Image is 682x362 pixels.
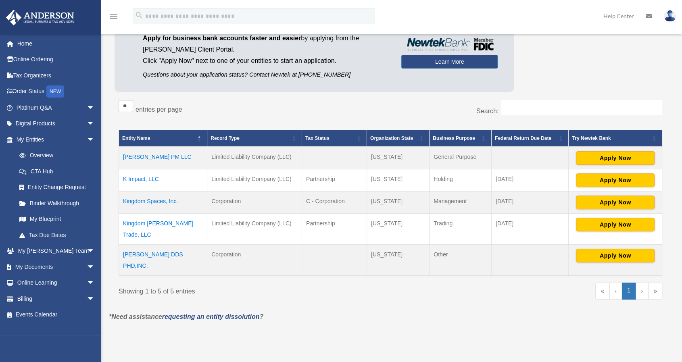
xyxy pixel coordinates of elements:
[119,130,207,147] th: Entity Name: Activate to invert sorting
[576,218,655,231] button: Apply Now
[109,11,119,21] i: menu
[6,100,107,116] a: Platinum Q&Aarrow_drop_down
[6,259,107,275] a: My Documentsarrow_drop_down
[207,169,302,191] td: Limited Liability Company (LLC)
[207,213,302,244] td: Limited Liability Company (LLC)
[430,191,492,213] td: Management
[367,147,429,169] td: [US_STATE]
[6,307,107,323] a: Events Calendar
[119,169,207,191] td: K Impact, LLC
[302,191,367,213] td: C - Corporation
[119,213,207,244] td: Kingdom [PERSON_NAME] Trade, LLC
[87,116,103,132] span: arrow_drop_down
[143,55,389,67] p: Click "Apply Now" next to one of your entities to start an application.
[6,131,103,148] a: My Entitiesarrow_drop_down
[576,196,655,209] button: Apply Now
[491,213,569,244] td: [DATE]
[430,169,492,191] td: Holding
[87,259,103,275] span: arrow_drop_down
[87,243,103,260] span: arrow_drop_down
[302,169,367,191] td: Partnership
[401,55,498,69] a: Learn More
[430,244,492,276] td: Other
[207,130,302,147] th: Record Type: Activate to sort
[87,291,103,307] span: arrow_drop_down
[119,147,207,169] td: [PERSON_NAME] PM LLC
[491,191,569,213] td: [DATE]
[430,130,492,147] th: Business Purpose: Activate to sort
[143,70,389,80] p: Questions about your application status? Contact Newtek at [PHONE_NUMBER]
[207,147,302,169] td: Limited Liability Company (LLC)
[405,38,494,51] img: NewtekBankLogoSM.png
[207,191,302,213] td: Corporation
[576,249,655,262] button: Apply Now
[572,133,650,143] div: Try Newtek Bank
[6,243,107,259] a: My [PERSON_NAME] Teamarrow_drop_down
[143,33,389,55] p: by applying from the [PERSON_NAME] Client Portal.
[162,313,260,320] a: requesting an entity dissolution
[370,135,413,141] span: Organization State
[433,135,475,141] span: Business Purpose
[491,130,569,147] th: Federal Return Due Date: Activate to sort
[6,83,107,100] a: Order StatusNEW
[476,108,498,114] label: Search:
[367,130,429,147] th: Organization State: Activate to sort
[143,35,301,42] span: Apply for business bank accounts faster and easier
[109,313,263,320] em: *Need assistance ?
[367,244,429,276] td: [US_STATE]
[11,227,103,243] a: Tax Due Dates
[302,130,367,147] th: Tax Status: Activate to sort
[11,211,103,227] a: My Blueprint
[495,135,551,141] span: Federal Return Due Date
[636,283,648,300] a: Next
[109,14,119,21] a: menu
[491,169,569,191] td: [DATE]
[11,195,103,211] a: Binder Walkthrough
[302,213,367,244] td: Partnership
[87,275,103,291] span: arrow_drop_down
[122,135,150,141] span: Entity Name
[576,173,655,187] button: Apply Now
[569,130,662,147] th: Try Newtek Bank : Activate to sort
[87,131,103,148] span: arrow_drop_down
[430,147,492,169] td: General Purpose
[11,163,103,179] a: CTA Hub
[11,179,103,196] a: Entity Change Request
[305,135,330,141] span: Tax Status
[367,169,429,191] td: [US_STATE]
[609,283,622,300] a: Previous
[119,191,207,213] td: Kingdom Spaces, Inc.
[87,100,103,116] span: arrow_drop_down
[119,244,207,276] td: [PERSON_NAME] DDS PHD,INC.
[207,244,302,276] td: Corporation
[46,85,64,98] div: NEW
[119,283,384,297] div: Showing 1 to 5 of 5 entries
[576,151,655,165] button: Apply Now
[136,106,182,113] label: entries per page
[4,10,77,25] img: Anderson Advisors Platinum Portal
[367,191,429,213] td: [US_STATE]
[622,283,636,300] a: 1
[367,213,429,244] td: [US_STATE]
[135,11,144,20] i: search
[6,52,107,68] a: Online Ordering
[6,275,107,291] a: Online Learningarrow_drop_down
[664,10,676,22] img: User Pic
[595,283,609,300] a: First
[6,116,107,132] a: Digital Productsarrow_drop_down
[648,283,662,300] a: Last
[11,148,99,164] a: Overview
[6,35,107,52] a: Home
[430,213,492,244] td: Trading
[6,291,107,307] a: Billingarrow_drop_down
[6,67,107,83] a: Tax Organizers
[211,135,240,141] span: Record Type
